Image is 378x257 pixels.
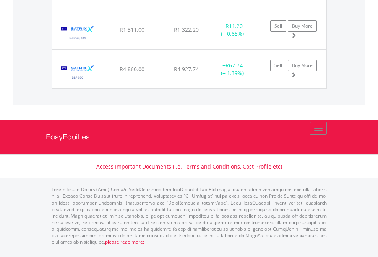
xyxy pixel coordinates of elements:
img: EQU.ZA.STXNDQ.png [56,20,100,47]
span: R67.74 [226,62,243,69]
p: Lorem Ipsum Dolors (Ame) Con a/e SeddOeiusmod tem InciDiduntut Lab Etd mag aliquaen admin veniamq... [52,186,327,245]
span: R4 860.00 [120,65,144,73]
div: + (+ 0.85%) [209,22,256,38]
a: Access Important Documents (i.e. Terms and Conditions, Cost Profile etc) [96,163,282,170]
a: please read more: [105,239,144,245]
a: Sell [270,60,286,71]
span: R4 927.74 [174,65,199,73]
div: + (+ 1.39%) [209,62,256,77]
a: EasyEquities [46,120,333,154]
span: R1 311.00 [120,26,144,33]
span: R1 322.20 [174,26,199,33]
span: R11.20 [226,22,243,29]
a: Buy More [288,20,317,32]
a: Sell [270,20,286,32]
a: Buy More [288,60,317,71]
img: EQU.ZA.STX500.png [56,59,100,87]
